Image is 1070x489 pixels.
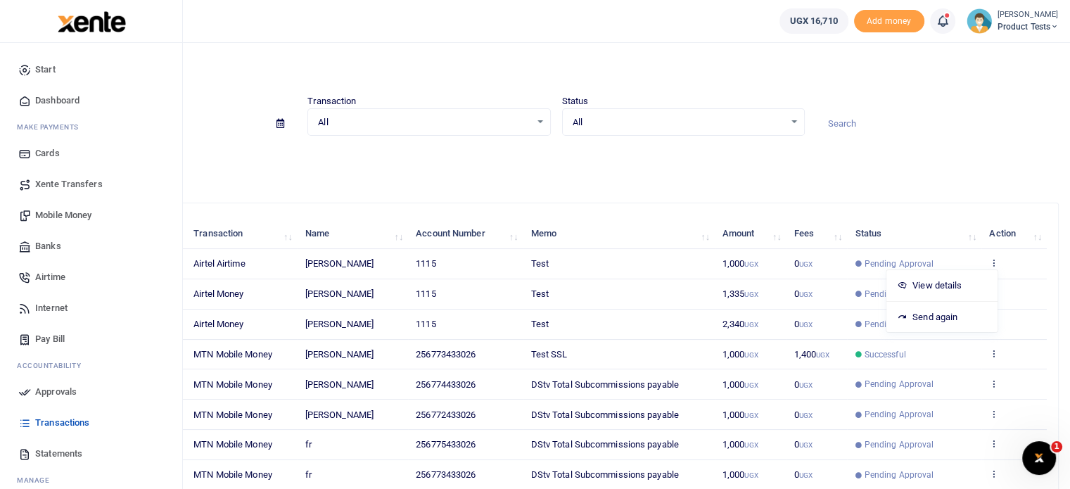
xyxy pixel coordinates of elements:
[722,409,758,420] span: 1,000
[790,14,838,28] span: UGX 16,710
[531,469,679,480] span: DStv Total Subcommissions payable
[799,412,813,419] small: UGX
[305,258,374,269] span: [PERSON_NAME]
[998,20,1059,33] span: Product Tests
[416,288,435,299] span: 1115
[186,219,297,249] th: Transaction: activate to sort column ascending
[416,258,435,269] span: 1115
[799,321,813,329] small: UGX
[799,381,813,389] small: UGX
[193,439,272,450] span: MTN Mobile Money
[799,441,813,449] small: UGX
[416,439,476,450] span: 256775433026
[307,94,356,108] label: Transaction
[744,291,758,298] small: UGX
[799,471,813,479] small: UGX
[305,439,312,450] span: fr
[35,416,89,430] span: Transactions
[722,288,758,299] span: 1,335
[854,10,924,33] li: Toup your wallet
[816,112,1059,136] input: Search
[11,200,171,231] a: Mobile Money
[794,469,813,480] span: 0
[744,260,758,268] small: UGX
[744,321,758,329] small: UGX
[305,379,374,390] span: [PERSON_NAME]
[865,318,934,331] span: Pending Approval
[531,409,679,420] span: DStv Total Subcommissions payable
[11,355,171,376] li: Ac
[35,301,68,315] span: Internet
[722,439,758,450] span: 1,000
[865,288,934,300] span: Pending Approval
[794,258,813,269] span: 0
[58,11,126,32] img: logo-large
[722,469,758,480] span: 1,000
[886,307,998,327] a: Send again
[193,288,243,299] span: Airtel Money
[11,376,171,407] a: Approvals
[523,219,714,249] th: Memo: activate to sort column ascending
[416,349,476,360] span: 256773433026
[531,319,549,329] span: Test
[11,169,171,200] a: Xente Transfers
[27,360,81,371] span: countability
[11,438,171,469] a: Statements
[998,9,1059,21] small: [PERSON_NAME]
[794,319,813,329] span: 0
[744,381,758,389] small: UGX
[531,439,679,450] span: DStv Total Subcommissions payable
[11,54,171,85] a: Start
[305,469,312,480] span: fr
[193,258,245,269] span: Airtel Airtime
[1022,441,1056,475] iframe: Intercom live chat
[35,332,65,346] span: Pay Bill
[11,293,171,324] a: Internet
[794,379,813,390] span: 0
[531,349,568,360] span: Test SSL
[722,349,758,360] span: 1,000
[35,447,82,461] span: Statements
[35,177,103,191] span: Xente Transfers
[531,379,679,390] span: DStv Total Subcommissions payable
[193,409,272,420] span: MTN Mobile Money
[816,351,829,359] small: UGX
[774,8,854,34] li: Wallet ballance
[416,379,476,390] span: 256774433026
[408,219,523,249] th: Account Number: activate to sort column ascending
[794,349,830,360] span: 1,400
[865,378,934,390] span: Pending Approval
[53,61,1059,76] h4: Transactions
[722,258,758,269] span: 1,000
[305,288,374,299] span: [PERSON_NAME]
[193,379,272,390] span: MTN Mobile Money
[865,408,934,421] span: Pending Approval
[56,15,126,26] a: logo-small logo-large logo-large
[722,319,758,329] span: 2,340
[11,231,171,262] a: Banks
[193,469,272,480] span: MTN Mobile Money
[35,146,60,160] span: Cards
[11,138,171,169] a: Cards
[305,319,374,329] span: [PERSON_NAME]
[193,349,272,360] span: MTN Mobile Money
[531,258,549,269] span: Test
[1051,441,1062,452] span: 1
[305,409,374,420] span: [PERSON_NAME]
[794,439,813,450] span: 0
[35,63,56,77] span: Start
[193,319,243,329] span: Airtel Money
[794,288,813,299] span: 0
[24,475,50,485] span: anage
[11,85,171,116] a: Dashboard
[886,276,998,296] a: View details
[981,219,1047,249] th: Action: activate to sort column ascending
[11,324,171,355] a: Pay Bill
[799,291,813,298] small: UGX
[744,471,758,479] small: UGX
[318,115,530,129] span: All
[573,115,784,129] span: All
[35,270,65,284] span: Airtime
[11,262,171,293] a: Airtime
[865,469,934,481] span: Pending Approval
